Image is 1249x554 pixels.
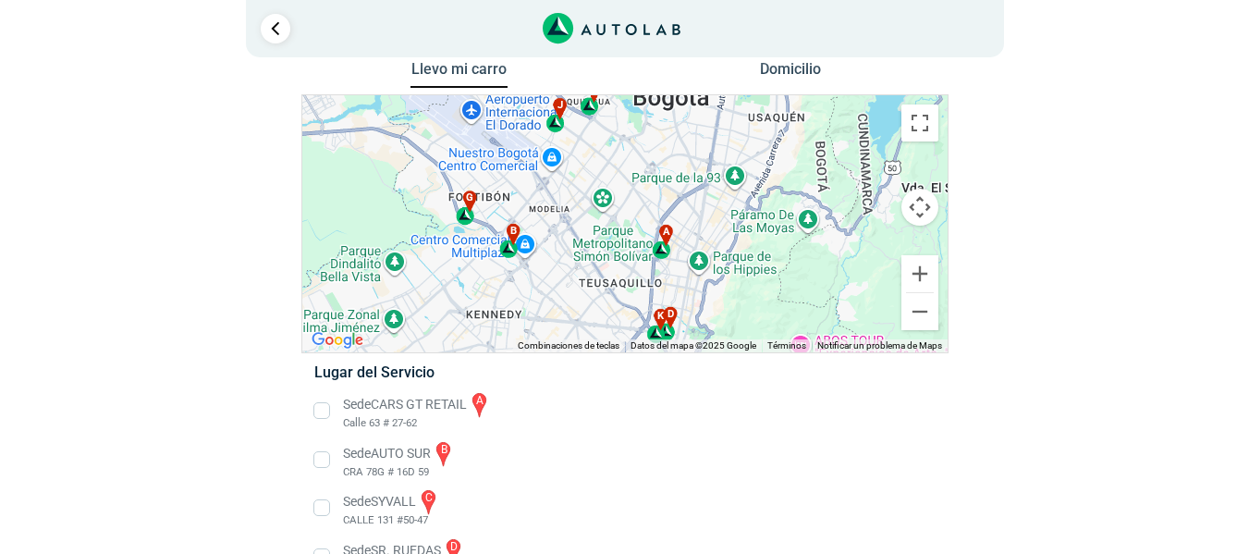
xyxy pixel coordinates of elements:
[466,191,473,206] span: g
[901,255,938,292] button: Ampliar
[767,340,806,351] a: Términos (se abre en una nueva pestaña)
[901,293,938,330] button: Reducir
[307,328,368,352] img: Google
[662,225,669,240] span: a
[314,363,935,381] h5: Lugar del Servicio
[594,80,597,96] span: i
[901,105,938,142] button: Cambiar a la vista en pantalla completa
[557,98,563,114] span: j
[817,340,942,351] a: Notificar un problema de Maps
[901,189,938,226] button: Controles de visualización del mapa
[509,224,517,240] span: b
[656,309,664,325] span: k
[631,340,756,351] span: Datos del mapa ©2025 Google
[410,60,508,89] button: Llevo mi carro
[741,60,839,87] button: Domicilio
[518,339,619,352] button: Combinaciones de teclas
[667,306,674,322] span: d
[543,18,680,36] a: Link al sitio de autolab
[261,14,290,43] a: Ir al paso anterior
[307,328,368,352] a: Abre esta zona en Google Maps (se abre en una nueva ventana)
